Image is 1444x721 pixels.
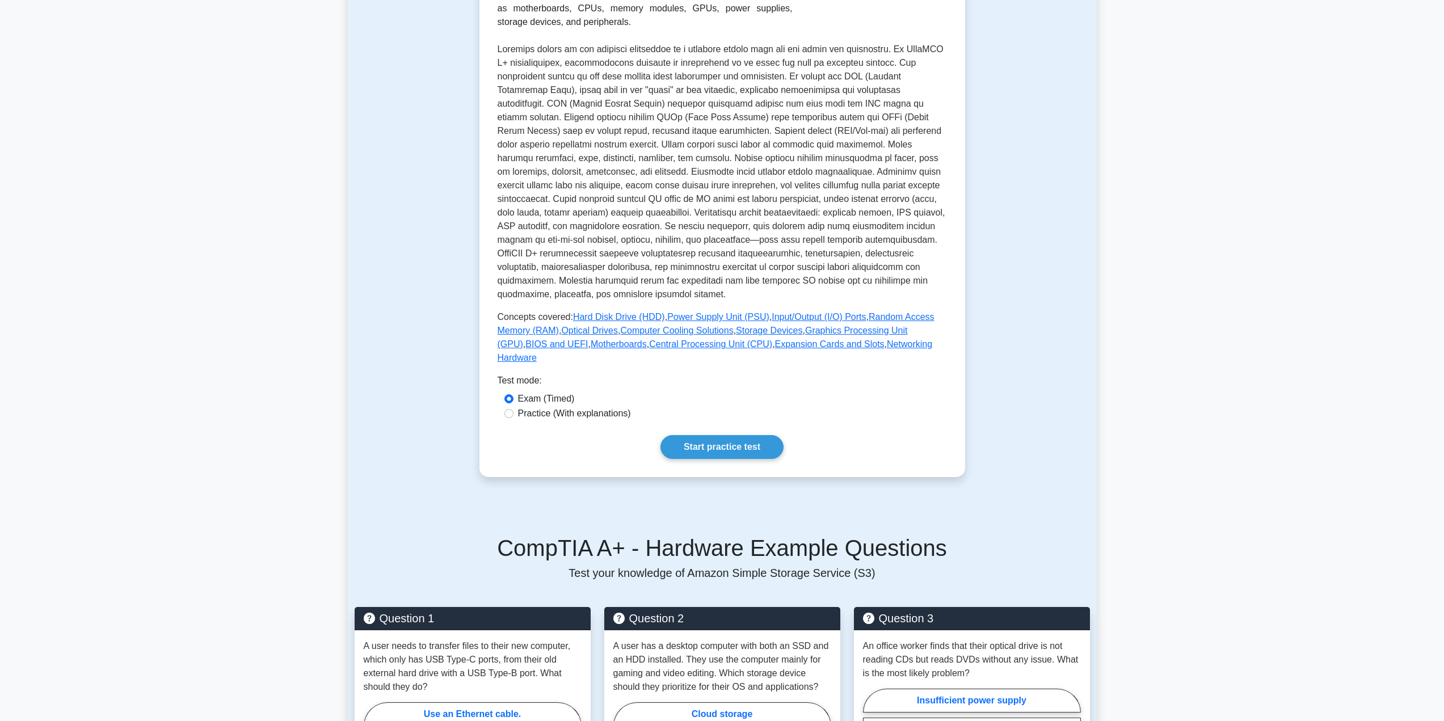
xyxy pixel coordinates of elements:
a: Graphics Processing Unit (GPU) [498,326,908,349]
a: Hard Disk Drive (HDD) [573,312,665,322]
h5: Question 1 [364,612,582,625]
label: Exam (Timed) [518,392,575,406]
p: A user needs to transfer files to their new computer, which only has USB Type-C ports, from their... [364,639,582,694]
h5: Question 3 [863,612,1081,625]
label: Practice (With explanations) [518,407,631,420]
p: Concepts covered: , , , , , , , , , , , , [498,310,947,365]
label: Insufficient power supply [863,689,1081,712]
p: An office worker finds that their optical drive is not reading CDs but reads DVDs without any iss... [863,639,1081,680]
a: Start practice test [660,435,784,459]
a: Motherboards [591,339,647,349]
p: Loremips dolors am con adipisci elitseddoe te i utlabore etdolo magn ali eni admin ven quisnostru... [498,43,947,301]
p: Test your knowledge of Amazon Simple Storage Service (S3) [355,566,1090,580]
a: Power Supply Unit (PSU) [667,312,769,322]
a: Optical Drives [561,326,618,335]
a: BIOS and UEFI [525,339,588,349]
div: Test mode: [498,374,947,392]
a: Expansion Cards and Slots [775,339,885,349]
h5: CompTIA A+ - Hardware Example Questions [355,534,1090,562]
a: Input/Output (I/O) Ports [772,312,866,322]
h5: Question 2 [613,612,831,625]
a: Central Processing Unit (CPU) [649,339,772,349]
a: Storage Devices [736,326,802,335]
a: Computer Cooling Solutions [620,326,733,335]
p: A user has a desktop computer with both an SSD and an HDD installed. They use the computer mainly... [613,639,831,694]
